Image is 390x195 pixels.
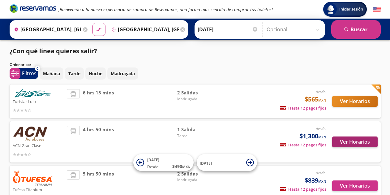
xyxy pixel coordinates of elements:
[147,157,159,162] span: [DATE]
[89,70,102,77] p: Noche
[109,22,179,37] input: Buscar Destino
[11,22,81,37] input: Buscar Origen
[280,186,326,192] span: Hasta 12 pagos fijos
[111,70,135,77] p: Madrugada
[13,89,53,97] img: Turistar Lujo
[267,22,322,37] input: Opcional
[177,170,221,177] span: 2 Salidas
[305,176,326,185] span: $839
[332,96,378,107] button: Ver Horarios
[40,67,63,80] button: Mañana
[68,70,80,77] p: Tarde
[10,4,56,13] i: Brand Logo
[197,154,257,171] button: [DATE]
[83,89,114,114] span: 6 hrs 15 mins
[10,4,56,15] a: Brand Logo
[177,133,221,139] span: Tarde
[85,67,106,80] button: Noche
[182,164,191,169] small: MXN
[198,22,258,37] input: Elegir Fecha
[58,6,273,12] em: ¡Bienvenido a la nueva experiencia de compra de Reservamos, una forma más sencilla de comprar tus...
[177,89,221,96] span: 2 Salidas
[10,46,97,56] p: ¿Con qué línea quieres salir?
[316,170,326,175] em: desde:
[13,170,53,186] img: Tufesa Titanium
[43,70,60,77] p: Mañana
[280,105,326,111] span: Hasta 12 pagos fijos
[36,66,38,71] span: 0
[331,20,381,39] button: Buscar
[316,89,326,94] em: desde:
[13,141,64,149] p: ACN Gran Clase
[337,6,366,12] span: Iniciar sesión
[200,160,212,166] span: [DATE]
[177,96,221,102] span: Madrugada
[65,67,84,80] button: Tarde
[373,6,381,13] button: English
[332,180,378,191] button: Ver Horarios
[318,179,326,184] small: MXN
[280,142,326,148] span: Hasta 12 pagos fijos
[177,126,221,133] span: 1 Salida
[10,68,38,79] button: 0Filtros
[13,186,64,193] p: Tufesa Titanium
[172,163,191,170] span: $ 490
[147,164,159,170] span: Desde:
[318,98,326,102] small: MXN
[107,67,138,80] button: Madrugada
[299,132,326,141] span: $1,300
[13,126,48,141] img: ACN Gran Clase
[22,70,36,77] p: Filtros
[133,154,194,171] button: [DATE]Desde:$490MXN
[10,62,31,67] p: Ordenar por
[332,136,378,147] button: Ver Horarios
[305,95,326,104] span: $565
[177,177,221,183] span: Madrugada
[316,126,326,131] em: desde:
[318,135,326,139] small: MXN
[13,97,64,105] p: Turistar Lujo
[83,126,114,158] span: 4 hrs 50 mins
